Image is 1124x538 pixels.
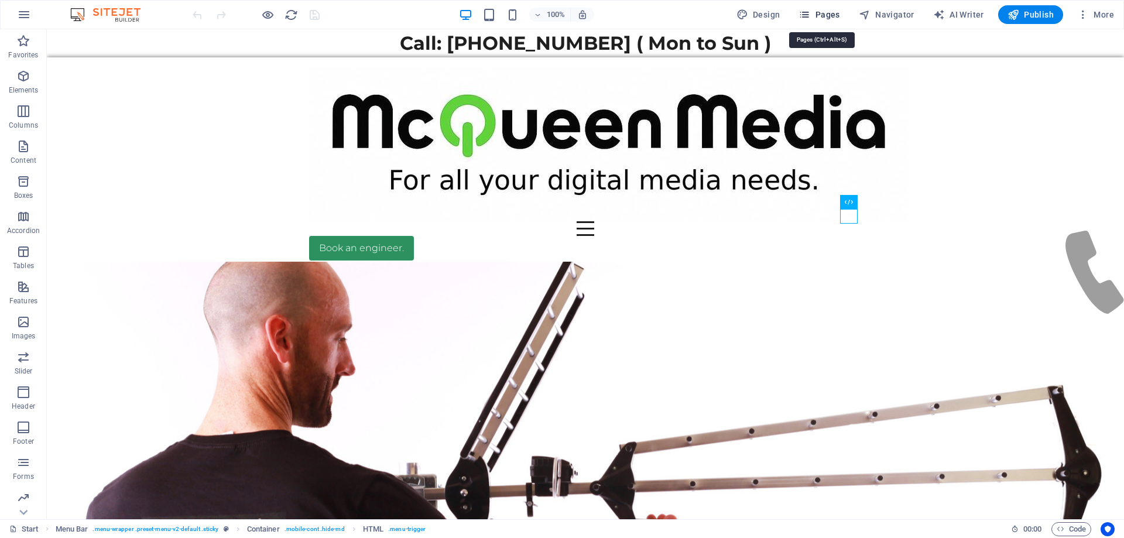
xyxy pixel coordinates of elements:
button: Usercentrics [1101,522,1115,536]
div: Design (Ctrl+Alt+Y) [732,5,785,24]
img: tab_keywords_by_traffic_grey.svg [116,68,126,77]
p: Header [12,402,35,411]
p: Slider [15,366,33,376]
i: Reload page [285,8,298,22]
button: Publish [998,5,1063,24]
span: 00 00 [1023,522,1041,536]
span: Click to select. Double-click to edit [247,522,280,536]
button: 100% [529,8,571,22]
p: Accordion [7,226,40,235]
nav: breadcrumb [56,522,426,536]
button: reload [284,8,298,22]
span: Publish [1008,9,1054,20]
p: Tables [13,261,34,270]
span: AI Writer [933,9,984,20]
span: Pages [799,9,839,20]
p: Features [9,296,37,306]
button: Pages [794,5,844,24]
button: Design [732,5,785,24]
p: Forms [13,472,34,481]
span: Click to select. Double-click to edit [363,522,383,536]
span: . menu-trigger [388,522,426,536]
h6: Session time [1011,522,1042,536]
img: logo_orange.svg [19,19,28,28]
i: This element is a customizable preset [224,526,229,532]
p: Footer [13,437,34,446]
span: More [1077,9,1114,20]
span: . menu-wrapper .preset-menu-v2-default .sticky [92,522,218,536]
img: website_grey.svg [19,30,28,40]
h6: 100% [547,8,566,22]
button: Click here to leave preview mode and continue editing [261,8,275,22]
span: Click to select. Double-click to edit [56,522,88,536]
img: tab_domain_overview_orange.svg [32,68,41,77]
span: Code [1057,522,1086,536]
p: Elements [9,85,39,95]
p: Favorites [8,50,38,60]
div: Domain: [DOMAIN_NAME] [30,30,129,40]
p: Boxes [14,191,33,200]
p: Columns [9,121,38,130]
button: More [1072,5,1119,24]
span: Design [736,9,780,20]
button: AI Writer [928,5,989,24]
a: Click to cancel selection. Double-click to open Pages [9,522,39,536]
div: Domain Overview [44,69,105,77]
span: . mobile-cont .hide-md [285,522,345,536]
p: Content [11,156,36,165]
span: Navigator [859,9,914,20]
button: Code [1051,522,1091,536]
img: Editor Logo [67,8,155,22]
button: Navigator [854,5,919,24]
div: Keywords by Traffic [129,69,197,77]
p: Images [12,331,36,341]
span: : [1032,525,1033,533]
i: On resize automatically adjust zoom level to fit chosen device. [577,9,588,20]
div: v 4.0.25 [33,19,57,28]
